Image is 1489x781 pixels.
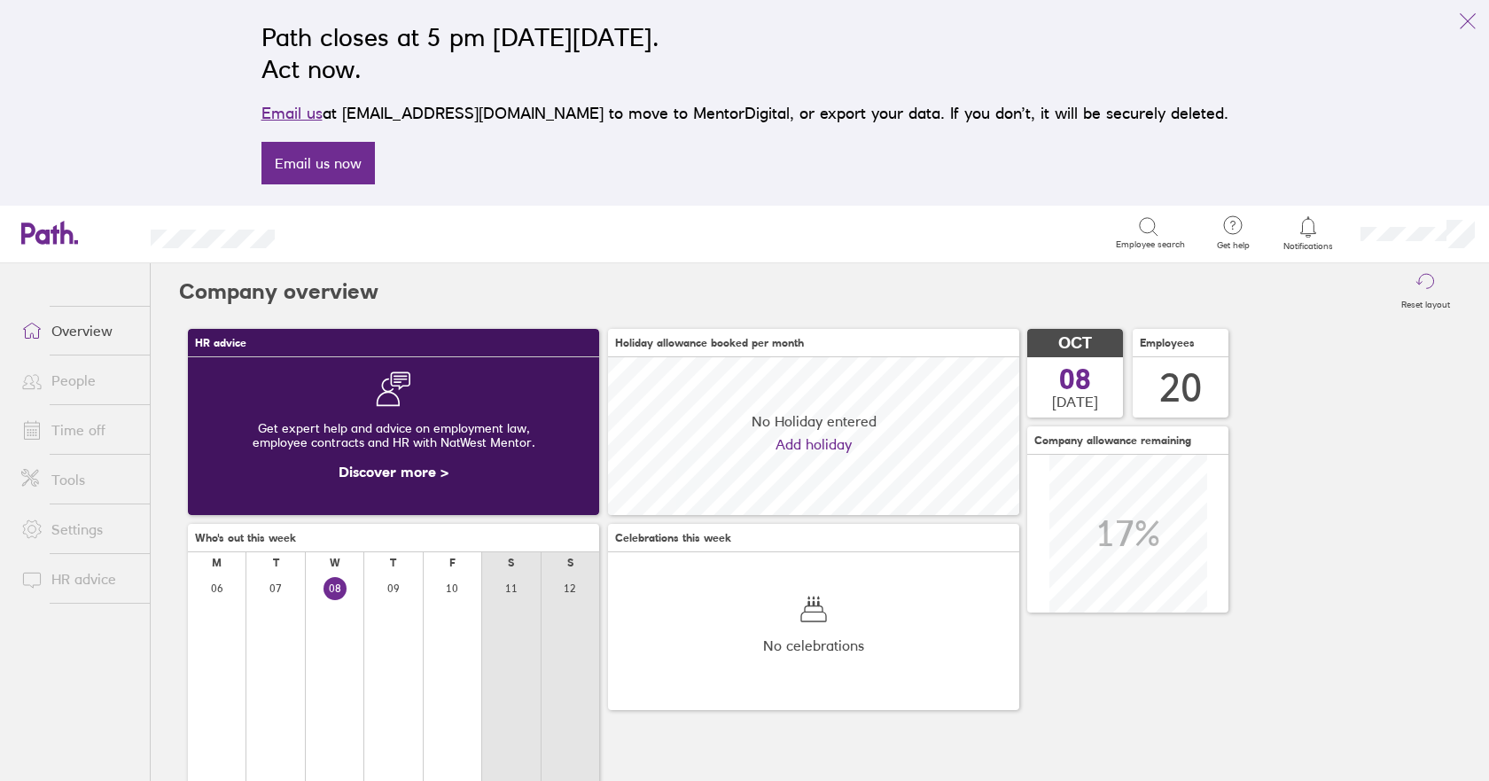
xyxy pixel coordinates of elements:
[7,561,150,597] a: HR advice
[7,363,150,398] a: People
[179,263,378,320] h2: Company overview
[330,557,340,569] div: W
[7,512,150,547] a: Settings
[567,557,573,569] div: S
[763,637,864,653] span: No celebrations
[449,557,456,569] div: F
[261,101,1228,126] p: at [EMAIL_ADDRESS][DOMAIN_NAME] to move to MentorDigital, or export your data. If you don’t, it w...
[202,407,585,464] div: Get expert help and advice on employment law, employee contracts and HR with NatWest Mentor.
[261,104,323,122] a: Email us
[1116,239,1185,250] span: Employee search
[1140,337,1195,349] span: Employees
[1034,434,1191,447] span: Company allowance remaining
[1280,241,1337,252] span: Notifications
[212,557,222,569] div: M
[508,557,514,569] div: S
[7,412,150,448] a: Time off
[390,557,396,569] div: T
[1391,294,1461,310] label: Reset layout
[261,21,1228,85] h2: Path closes at 5 pm [DATE][DATE]. Act now.
[615,337,804,349] span: Holiday allowance booked per month
[1391,263,1461,320] button: Reset layout
[195,337,246,349] span: HR advice
[1052,394,1098,410] span: [DATE]
[195,532,296,544] span: Who's out this week
[323,224,368,240] div: Search
[1058,334,1092,353] span: OCT
[261,142,375,184] a: Email us now
[752,413,877,429] span: No Holiday entered
[1280,215,1337,252] a: Notifications
[1204,240,1262,251] span: Get help
[615,532,731,544] span: Celebrations this week
[7,462,150,497] a: Tools
[273,557,279,569] div: T
[7,313,150,348] a: Overview
[1159,365,1202,410] div: 20
[339,463,448,480] a: Discover more >
[776,436,852,452] a: Add holiday
[1059,365,1091,394] span: 08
